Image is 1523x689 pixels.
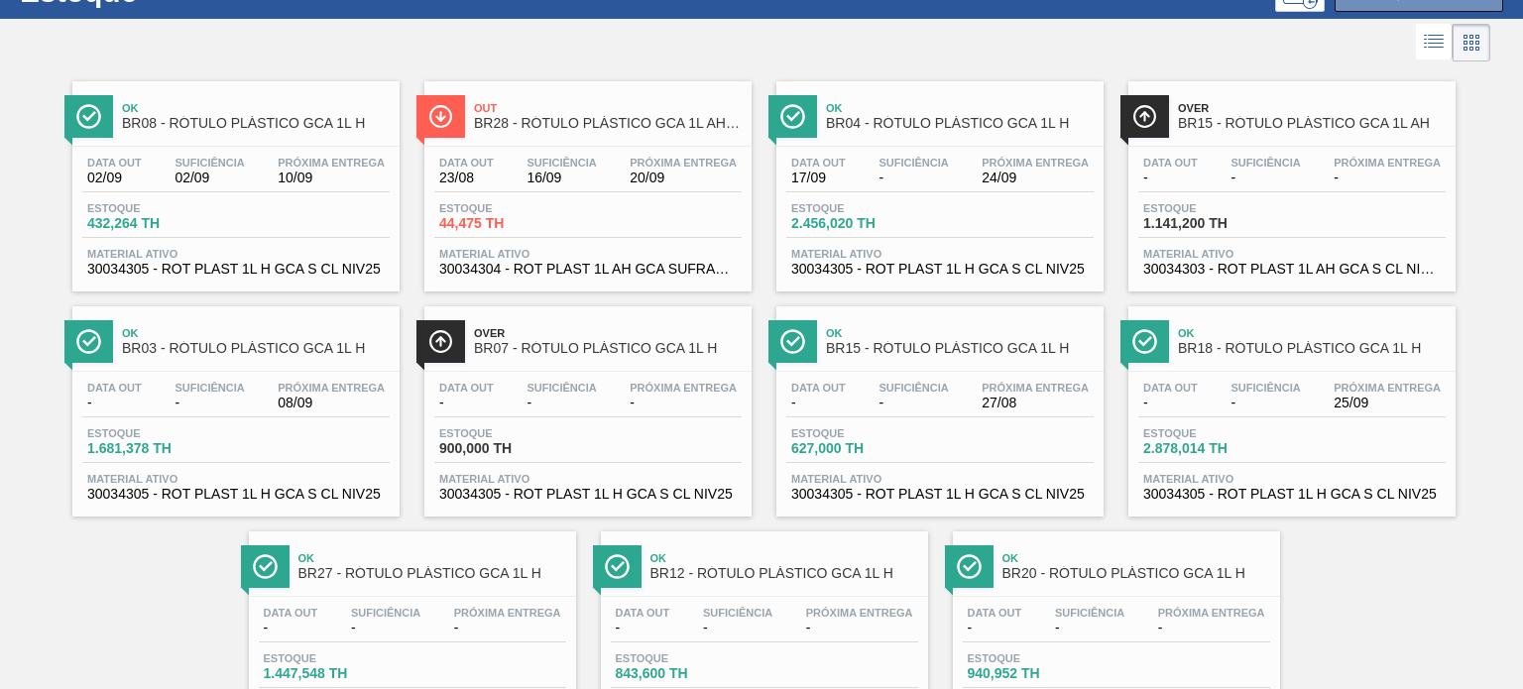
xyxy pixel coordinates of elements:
[87,396,142,410] span: -
[1132,104,1157,129] img: Ícone
[1143,262,1441,277] span: 30034303 - ROT PLAST 1L AH GCA S CL NIV25
[1002,566,1270,581] span: BR20 - RÓTULO PLÁSTICO GCA 1L H
[1230,171,1300,185] span: -
[1230,396,1300,410] span: -
[879,157,948,169] span: Suficiência
[630,157,737,169] span: Próxima Entrega
[1143,157,1198,169] span: Data out
[982,171,1089,185] span: 24/09
[439,473,737,485] span: Material ativo
[175,157,244,169] span: Suficiência
[1143,216,1282,231] span: 1.141,200 TH
[1178,102,1446,114] span: Over
[410,291,761,517] a: ÍconeOverBR07 - RÓTULO PLÁSTICO GCA 1L HData out-Suficiência-Próxima Entrega-Estoque900,000 THMat...
[1132,329,1157,354] img: Ícone
[175,171,244,185] span: 02/09
[968,607,1022,619] span: Data out
[87,427,226,439] span: Estoque
[87,262,385,277] span: 30034305 - ROT PLAST 1L H GCA S CL NIV25
[968,621,1022,635] span: -
[474,341,742,356] span: BR07 - RÓTULO PLÁSTICO GCA 1L H
[1143,202,1282,214] span: Estoque
[630,396,737,410] span: -
[1334,382,1441,394] span: Próxima Entrega
[703,607,772,619] span: Suficiência
[1178,116,1446,131] span: BR15 - RÓTULO PLÁSTICO GCA 1L AH
[879,382,948,394] span: Suficiência
[630,171,737,185] span: 20/09
[1416,24,1453,61] div: Visão em Lista
[278,157,385,169] span: Próxima Entrega
[968,652,1107,664] span: Estoque
[1143,248,1441,260] span: Material ativo
[791,487,1089,502] span: 30034305 - ROT PLAST 1L H GCA S CL NIV25
[454,621,561,635] span: -
[826,341,1094,356] span: BR15 - RÓTULO PLÁSTICO GCA 1L H
[1113,66,1465,291] a: ÍconeOverBR15 - RÓTULO PLÁSTICO GCA 1L AHData out-Suficiência-Próxima Entrega-Estoque1.141,200 TH...
[791,396,846,410] span: -
[439,216,578,231] span: 44,475 TH
[264,607,318,619] span: Data out
[439,487,737,502] span: 30034305 - ROT PLAST 1L H GCA S CL NIV25
[791,157,846,169] span: Data out
[605,554,630,579] img: Ícone
[1178,327,1446,339] span: Ok
[791,441,930,456] span: 627,000 TH
[1158,607,1265,619] span: Próxima Entrega
[527,382,596,394] span: Suficiência
[1143,473,1441,485] span: Material ativo
[791,382,846,394] span: Data out
[1334,171,1441,185] span: -
[87,157,142,169] span: Data out
[982,382,1089,394] span: Próxima Entrega
[1055,607,1124,619] span: Suficiência
[474,116,742,131] span: BR28 - RÓTULO PLÁSTICO GCA 1L AH SUFRAMA
[761,66,1113,291] a: ÍconeOkBR04 - RÓTULO PLÁSTICO GCA 1L HData out17/09Suficiência-Próxima Entrega24/09Estoque2.456,0...
[791,202,930,214] span: Estoque
[87,171,142,185] span: 02/09
[76,104,101,129] img: Ícone
[87,248,385,260] span: Material ativo
[703,621,772,635] span: -
[278,396,385,410] span: 08/09
[439,441,578,456] span: 900,000 TH
[122,341,390,356] span: BR03 - RÓTULO PLÁSTICO GCA 1L H
[1113,291,1465,517] a: ÍconeOkBR18 - RÓTULO PLÁSTICO GCA 1L HData out-Suficiência-Próxima Entrega25/09Estoque2.878,014 T...
[410,66,761,291] a: ÍconeOutBR28 - RÓTULO PLÁSTICO GCA 1L AH SUFRAMAData out23/08Suficiência16/09Próxima Entrega20/09...
[439,262,737,277] span: 30034304 - ROT PLAST 1L AH GCA SUFRAMA S CL NV25
[806,607,913,619] span: Próxima Entrega
[298,552,566,564] span: Ok
[474,327,742,339] span: Over
[806,621,913,635] span: -
[1178,341,1446,356] span: BR18 - RÓTULO PLÁSTICO GCA 1L H
[791,427,930,439] span: Estoque
[474,102,742,114] span: Out
[650,566,918,581] span: BR12 - RÓTULO PLÁSTICO GCA 1L H
[439,382,494,394] span: Data out
[439,157,494,169] span: Data out
[87,216,226,231] span: 432,264 TH
[780,329,805,354] img: Ícone
[982,396,1089,410] span: 27/08
[253,554,278,579] img: Ícone
[1143,427,1282,439] span: Estoque
[122,102,390,114] span: Ok
[616,666,755,681] span: 843,600 TH
[527,171,596,185] span: 16/09
[264,621,318,635] span: -
[278,382,385,394] span: Próxima Entrega
[650,552,918,564] span: Ok
[1453,24,1490,61] div: Visão em Cards
[1002,552,1270,564] span: Ok
[1143,382,1198,394] span: Data out
[791,248,1089,260] span: Material ativo
[1230,157,1300,169] span: Suficiência
[264,666,403,681] span: 1.447,548 TH
[826,327,1094,339] span: Ok
[968,666,1107,681] span: 940,952 TH
[879,171,948,185] span: -
[87,382,142,394] span: Data out
[1334,396,1441,410] span: 25/09
[87,473,385,485] span: Material ativo
[122,116,390,131] span: BR08 - RÓTULO PLÁSTICO GCA 1L H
